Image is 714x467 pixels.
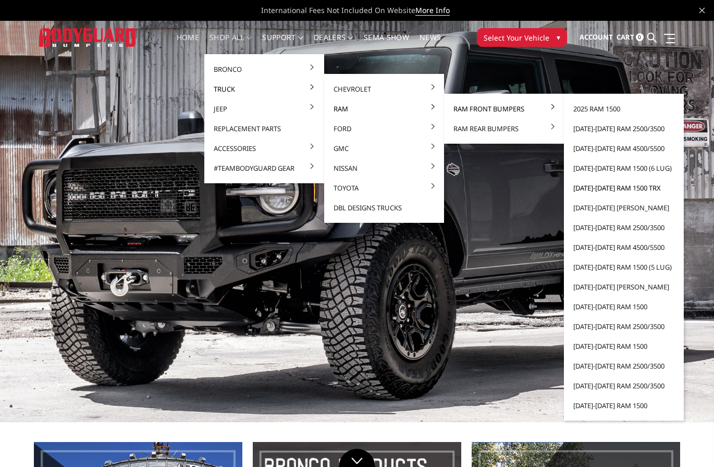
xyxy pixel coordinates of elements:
a: 2025 Ram 1500 [568,99,680,119]
button: Select Your Vehicle [477,28,567,47]
span: 0 [636,33,644,41]
a: Toyota [328,178,440,198]
a: shop all [210,34,252,54]
a: Truck [208,79,320,99]
a: News [420,34,441,54]
iframe: Chat Widget [662,417,714,467]
a: Chevrolet [328,79,440,99]
a: Dealers [314,34,353,54]
a: More Info [415,5,450,16]
a: Account [580,23,613,52]
span: Account [580,32,613,42]
span: Cart [617,32,634,42]
a: Support [262,34,303,54]
a: [DATE]-[DATE] Ram 2500/3500 [568,376,680,396]
a: Accessories [208,138,320,158]
a: Ram [328,99,440,119]
a: #TeamBodyguard Gear [208,158,320,178]
a: [DATE]-[DATE] Ram 4500/5500 [568,237,680,257]
a: [DATE]-[DATE] Ram 1500 TRX [568,178,680,198]
a: Ford [328,119,440,138]
a: [DATE]-[DATE] Ram 1500 (6 lug) [568,158,680,178]
a: [DATE]-[DATE] Ram 1500 [568,297,680,317]
a: [DATE]-[DATE] Ram 2500/3500 [568,218,680,237]
img: BODYGUARD BUMPERS [39,28,137,47]
a: [DATE]-[DATE] Ram 2500/3500 [568,356,680,376]
a: [DATE]-[DATE] Ram 1500 [568,336,680,356]
a: Jeep [208,99,320,119]
a: Bronco [208,59,320,79]
a: DBL Designs Trucks [328,198,440,218]
span: ▾ [557,32,560,43]
a: Replacement Parts [208,119,320,138]
a: [DATE]-[DATE] Ram 4500/5500 [568,138,680,158]
a: [DATE]-[DATE] Ram 1500 [568,396,680,415]
a: Home [177,34,199,54]
a: Nissan [328,158,440,178]
a: Ram Rear Bumpers [448,119,560,138]
a: SEMA Show [364,34,409,54]
span: Select Your Vehicle [484,32,549,43]
a: Ram Front Bumpers [448,99,560,119]
a: [DATE]-[DATE] [PERSON_NAME] [568,277,680,297]
a: [DATE]-[DATE] Ram 1500 (5 lug) [568,257,680,277]
a: Cart 0 [617,23,644,52]
a: GMC [328,138,440,158]
a: [DATE]-[DATE] Ram 2500/3500 [568,317,680,336]
a: [DATE]-[DATE] [PERSON_NAME] [568,198,680,218]
a: [DATE]-[DATE] Ram 2500/3500 [568,119,680,138]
